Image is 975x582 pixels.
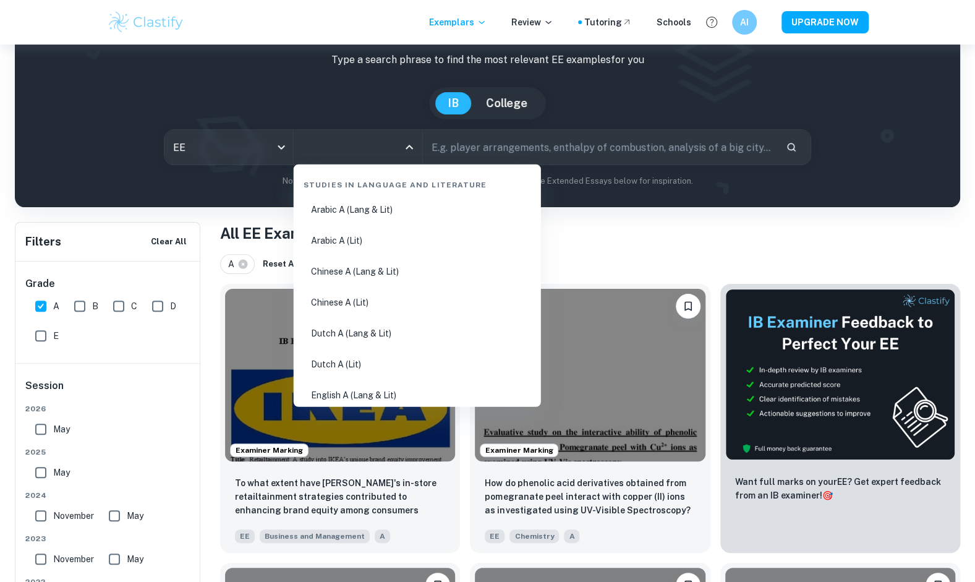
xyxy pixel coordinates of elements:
span: Examiner Marking [480,445,558,456]
button: Close [401,139,418,156]
div: Studies in Language and Literature [299,169,536,195]
button: Reset All [260,255,303,273]
input: E.g. player arrangements, enthalpy of combustion, analysis of a big city... [423,130,777,165]
span: Business and Management [260,529,370,543]
li: Dutch A (Lang & Lit) [299,319,536,348]
a: ThumbnailWant full marks on yourEE? Get expert feedback from an IB examiner! [720,284,960,553]
span: Examiner Marking [231,445,308,456]
span: 2024 [25,490,191,501]
span: D [170,299,176,313]
h6: Filters [25,233,61,250]
span: EE [235,529,255,543]
img: Chemistry EE example thumbnail: How do phenolic acid derivatives obtaine [475,289,705,461]
span: Chemistry [509,529,559,543]
button: College [474,92,540,114]
div: EE [164,130,293,165]
span: May [53,422,70,436]
button: Bookmark [676,294,700,319]
span: May [53,466,70,479]
a: Schools [657,15,691,29]
button: AI [732,10,757,35]
span: May [127,509,143,523]
li: English A (Lang & Lit) [299,381,536,409]
span: 2023 [25,533,191,544]
img: Thumbnail [725,289,955,460]
button: Clear All [148,233,190,251]
li: Arabic A (Lang & Lit) [299,195,536,224]
p: Review [511,15,553,29]
span: 2026 [25,403,191,414]
li: Chinese A (Lit) [299,288,536,317]
button: Help and Feedback [701,12,722,33]
a: Examiner MarkingBookmarkTo what extent have IKEA's in-store retailtainment strategies contributed... [220,284,460,553]
p: Type a search phrase to find the most relevant EE examples for you [25,53,950,67]
span: A [564,529,579,543]
p: How do phenolic acid derivatives obtained from pomegranate peel interact with copper (II) ions as... [485,476,695,517]
span: A [53,299,59,313]
li: Dutch A (Lit) [299,350,536,379]
p: To what extent have IKEA's in-store retailtainment strategies contributed to enhancing brand equi... [235,476,445,518]
div: A [220,254,255,274]
h6: AI [737,15,751,29]
span: November [53,509,94,523]
span: 2025 [25,447,191,458]
a: Examiner MarkingBookmarkHow do phenolic acid derivatives obtained from pomegranate peel interact ... [470,284,710,553]
span: B [92,299,98,313]
a: Tutoring [584,15,632,29]
button: UPGRADE NOW [781,11,869,33]
h6: Session [25,379,191,403]
span: 🎯 [822,490,833,500]
span: A [228,257,240,271]
span: May [127,552,143,566]
span: November [53,552,94,566]
button: Search [781,137,802,158]
span: E [53,329,59,343]
li: Arabic A (Lit) [299,226,536,255]
h1: All EE Examples [220,222,960,244]
img: Business and Management EE example thumbnail: To what extent have IKEA's in-store reta [225,289,455,461]
img: Clastify logo [107,10,185,35]
p: Exemplars [429,15,487,29]
span: A [375,529,390,543]
p: Want full marks on your EE ? Get expert feedback from an IB examiner! [735,475,945,502]
span: EE [485,529,505,543]
li: Chinese A (Lang & Lit) [299,257,536,286]
h6: Grade [25,276,191,291]
button: IB [435,92,471,114]
p: Not sure what to search for? You can always look through our example Extended Essays below for in... [25,175,950,187]
span: C [131,299,137,313]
